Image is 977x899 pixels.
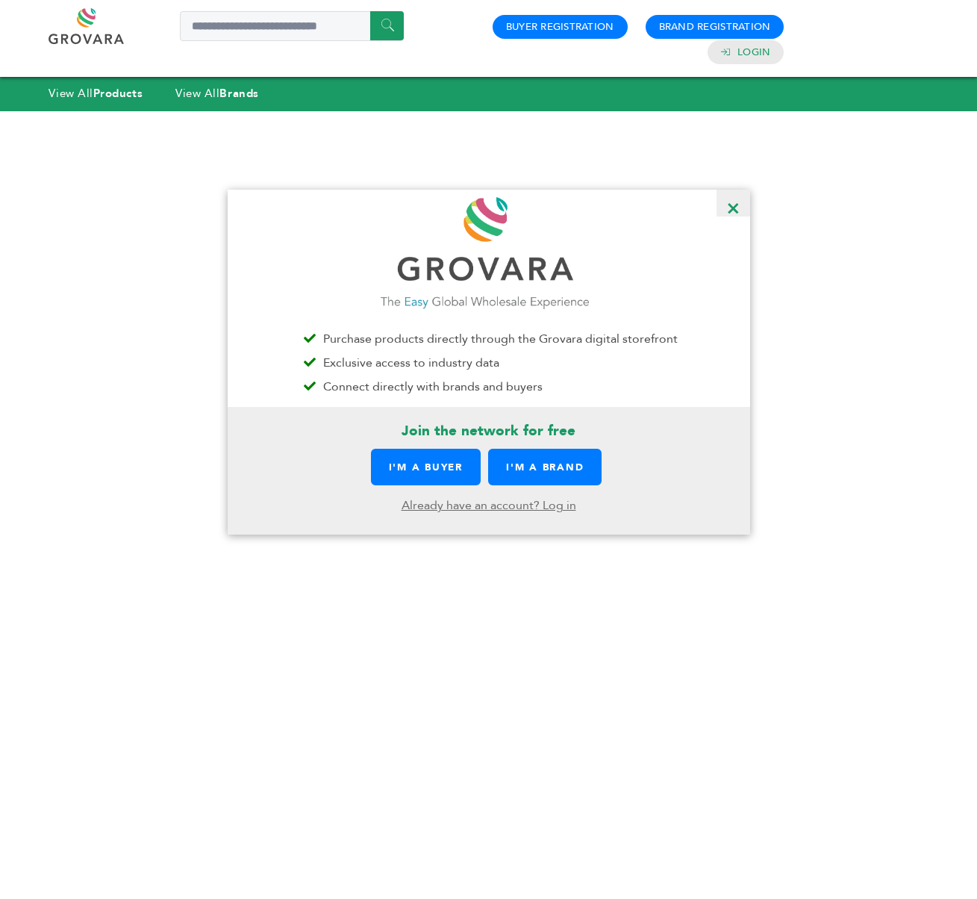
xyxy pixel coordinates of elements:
span: × [717,190,750,217]
a: View AllProducts [49,86,143,101]
p: Join the network for free [228,422,750,440]
a: Login [737,46,770,59]
strong: Brands [219,86,258,101]
li: Exclusive access to industry data [296,354,681,372]
a: Buyer Registration [506,20,614,34]
a: Brand Registration [659,20,771,34]
a: View AllBrands [175,86,259,101]
a: Already have an account? Log in [402,497,576,514]
li: Purchase products directly through the Grovara digital storefront [296,330,681,348]
input: Search a product or brand... [180,11,404,41]
a: I'M A BRAND [488,449,602,485]
strong: Products [93,86,143,101]
a: I'M A BUYER [371,449,481,485]
li: Connect directly with brands and buyers [296,378,681,396]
